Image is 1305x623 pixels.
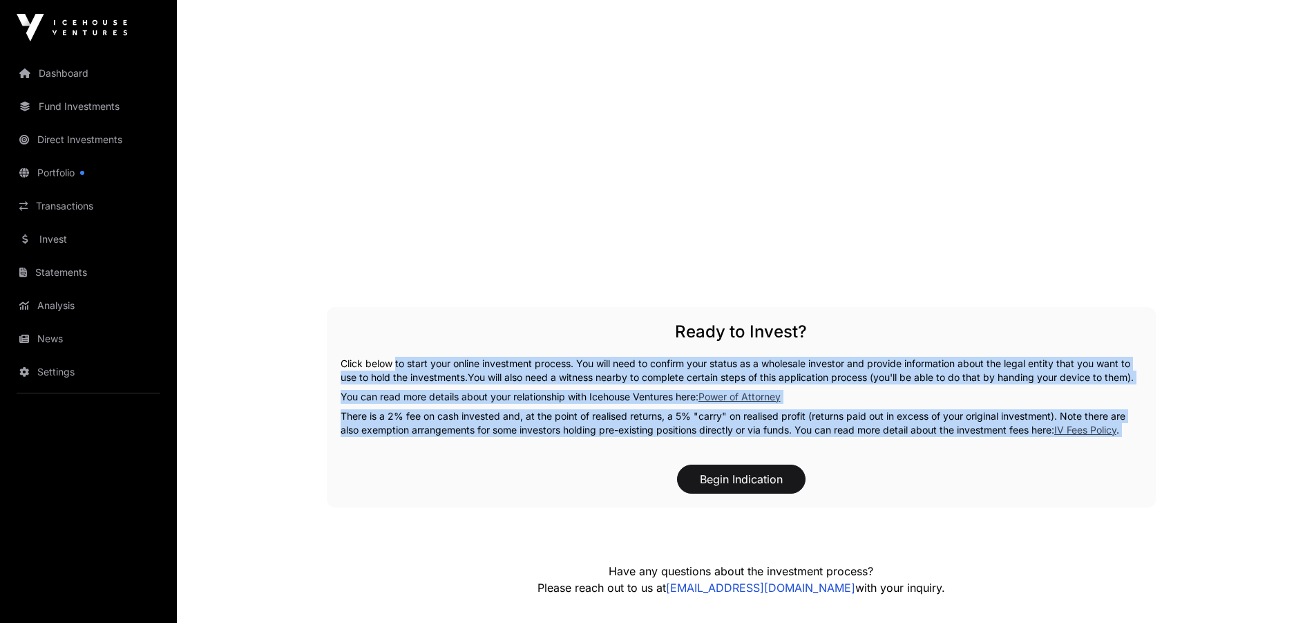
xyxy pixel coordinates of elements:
p: There is a 2% fee on cash invested and, at the point of realised returns, a 5% "carry" on realise... [341,409,1142,437]
a: Direct Investments [11,124,166,155]
p: Have any questions about the investment process? Please reach out to us at with your inquiry. [430,563,1052,596]
a: Power of Attorney [698,391,781,402]
a: Fund Investments [11,91,166,122]
a: Transactions [11,191,166,221]
a: News [11,324,166,354]
iframe: Chat Widget [1236,557,1305,623]
h2: Ready to Invest? [341,321,1142,343]
img: Icehouse Ventures Logo [17,14,127,41]
a: Settings [11,357,166,387]
p: You can read more details about your relationship with Icehouse Ventures here: [341,390,1142,404]
span: You will also need a witness nearby to complete certain steps of this application process (you'll... [468,371,1134,383]
a: Invest [11,224,166,254]
a: [EMAIL_ADDRESS][DOMAIN_NAME] [666,581,855,595]
p: Click below to start your online investment process. You will need to confirm your status as a wh... [341,357,1142,384]
a: IV Fees Policy [1054,424,1116,436]
button: Begin Indication [677,465,806,494]
a: Statements [11,257,166,288]
a: Portfolio [11,158,166,188]
a: Dashboard [11,58,166,89]
a: Analysis [11,290,166,321]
